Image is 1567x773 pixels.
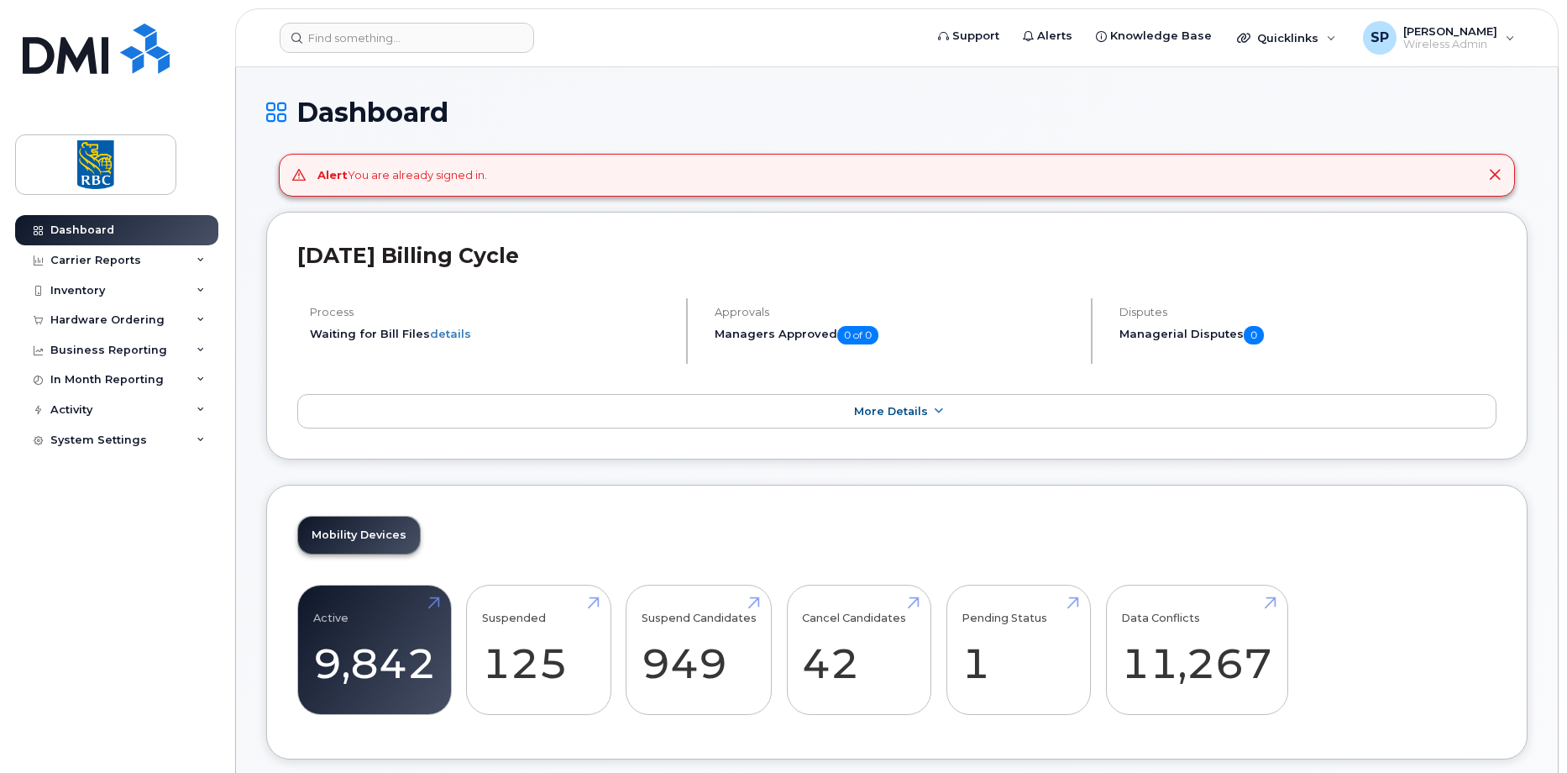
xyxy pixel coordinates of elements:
a: Pending Status 1 [962,595,1075,706]
a: Suspended 125 [482,595,595,706]
h2: [DATE] Billing Cycle [297,243,1496,268]
h5: Managers Approved [715,326,1077,344]
strong: Alert [317,168,348,181]
a: Suspend Candidates 949 [642,595,757,706]
a: Active 9,842 [313,595,436,706]
h5: Managerial Disputes [1119,326,1496,344]
a: Data Conflicts 11,267 [1121,595,1272,706]
a: Cancel Candidates 42 [802,595,915,706]
a: Mobility Devices [298,517,420,554]
li: Waiting for Bill Files [310,326,672,342]
h4: Disputes [1119,306,1496,318]
span: More Details [854,405,928,418]
span: 0 [1244,326,1264,344]
h1: Dashboard [266,97,1528,127]
a: details [430,327,471,340]
h4: Approvals [715,306,1077,318]
div: You are already signed in. [317,167,487,183]
h4: Process [310,306,672,318]
span: 0 of 0 [837,326,878,344]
